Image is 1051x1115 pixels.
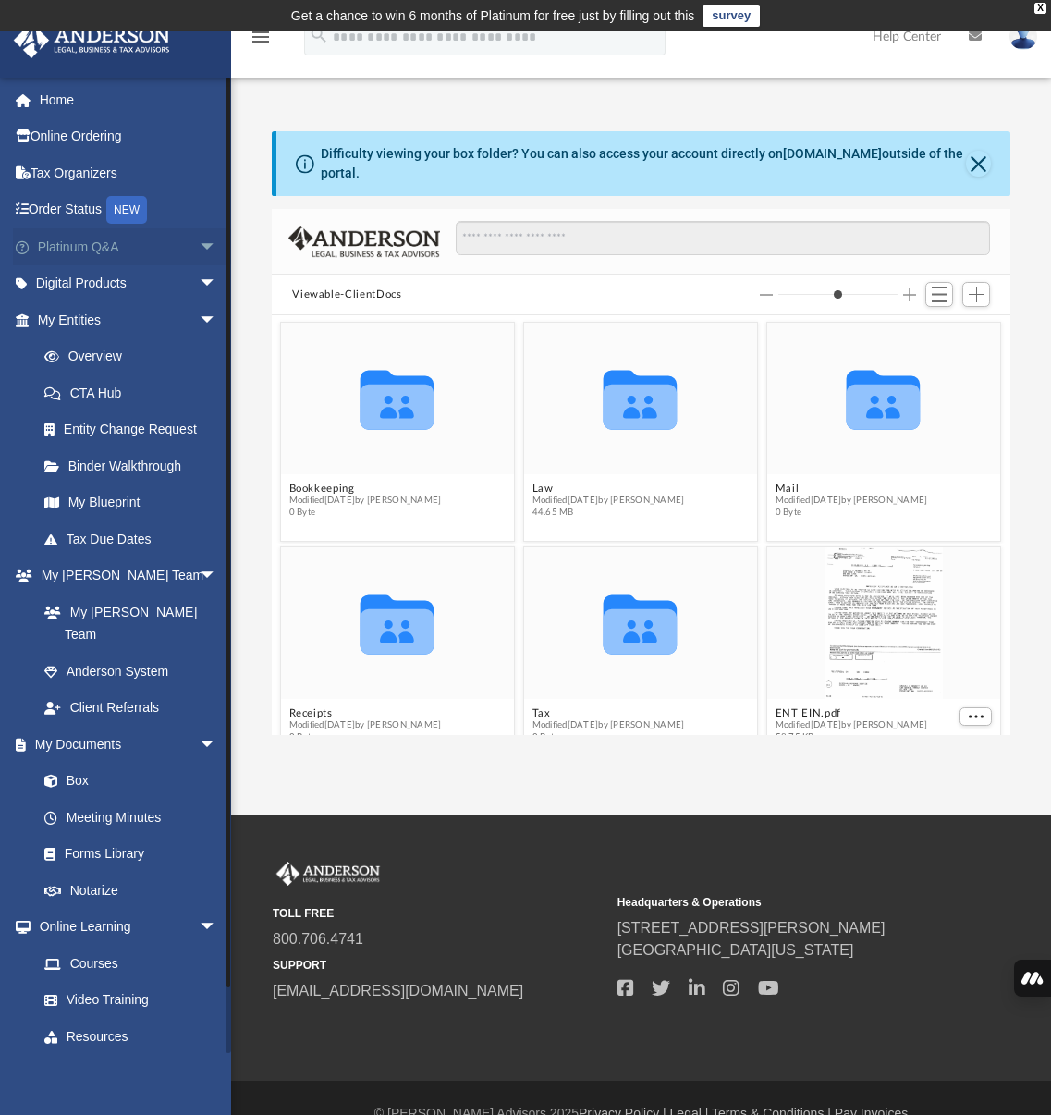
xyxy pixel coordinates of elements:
span: Modified [DATE] by [PERSON_NAME] [776,495,928,507]
span: 58.75 KB [776,731,928,743]
a: [STREET_ADDRESS][PERSON_NAME] [617,920,886,936]
button: Viewable-ClientDocs [292,287,401,303]
img: Anderson Advisors Platinum Portal [273,862,384,886]
a: survey [703,5,760,27]
a: Digital Productsarrow_drop_down [13,265,245,302]
button: Bookkeeping [289,483,442,495]
a: 800.706.4741 [273,931,363,947]
span: Modified [DATE] by [PERSON_NAME] [532,495,685,507]
span: 0 Byte [289,731,442,743]
a: Video Training [26,982,226,1019]
small: SUPPORT [273,957,605,974]
img: Anderson Advisors Platinum Portal [8,22,176,58]
button: More options [959,707,993,727]
button: Receipts [289,707,442,719]
span: 0 Byte [289,507,442,519]
button: Close [966,151,990,177]
span: Modified [DATE] by [PERSON_NAME] [776,719,928,731]
a: Binder Walkthrough [26,447,245,484]
a: Entity Change Request [26,411,245,448]
span: 0 Byte [776,507,928,519]
a: Platinum Q&Aarrow_drop_down [13,228,245,265]
a: My [PERSON_NAME] Teamarrow_drop_down [13,557,236,594]
a: CTA Hub [26,374,245,411]
a: Notarize [26,872,236,909]
a: Home [13,81,245,118]
img: User Pic [1009,23,1037,50]
a: Tax Due Dates [26,521,245,557]
a: Meeting Minutes [26,799,236,836]
span: arrow_drop_down [199,301,236,339]
a: Courses [26,945,236,982]
a: Tax Organizers [13,154,245,191]
div: Difficulty viewing your box folder? You can also access your account directly on outside of the p... [321,144,966,183]
a: Client Referrals [26,690,236,727]
a: My [PERSON_NAME] Team [26,594,226,653]
span: Modified [DATE] by [PERSON_NAME] [289,495,442,507]
a: My Documentsarrow_drop_down [13,726,236,763]
button: Law [532,483,685,495]
a: menu [250,35,272,48]
a: [GEOGRAPHIC_DATA][US_STATE] [617,942,854,958]
span: arrow_drop_down [199,265,236,303]
span: arrow_drop_down [199,557,236,595]
button: Tax [532,707,685,719]
span: 44.65 MB [532,507,685,519]
a: [DOMAIN_NAME] [783,146,882,161]
div: NEW [106,196,147,224]
span: arrow_drop_down [199,726,236,764]
small: Headquarters & Operations [617,894,949,911]
button: ENT EIN.pdf [776,707,928,719]
button: Mail [776,483,928,495]
button: Decrease column size [760,288,773,301]
button: Increase column size [903,288,916,301]
i: search [309,25,329,45]
a: [EMAIL_ADDRESS][DOMAIN_NAME] [273,983,523,999]
span: 0 Byte [532,731,685,743]
a: Order StatusNEW [13,191,245,229]
a: Resources [26,1018,236,1055]
button: Switch to List View [925,282,953,308]
span: arrow_drop_down [199,909,236,947]
div: close [1034,3,1046,14]
div: grid [272,315,1009,736]
div: Get a chance to win 6 months of Platinum for free just by filling out this [291,5,695,27]
i: menu [250,26,272,48]
a: Anderson System [26,653,236,690]
a: Online Ordering [13,118,245,155]
a: Overview [26,338,245,375]
a: My Blueprint [26,484,236,521]
small: TOLL FREE [273,905,605,922]
input: Column size [778,288,898,301]
span: arrow_drop_down [199,228,236,266]
a: Box [26,763,226,800]
a: Forms Library [26,836,226,873]
a: Online Learningarrow_drop_down [13,909,236,946]
span: Modified [DATE] by [PERSON_NAME] [289,719,442,731]
button: Add [962,282,990,308]
a: My Entitiesarrow_drop_down [13,301,245,338]
span: Modified [DATE] by [PERSON_NAME] [532,719,685,731]
input: Search files and folders [456,221,990,256]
